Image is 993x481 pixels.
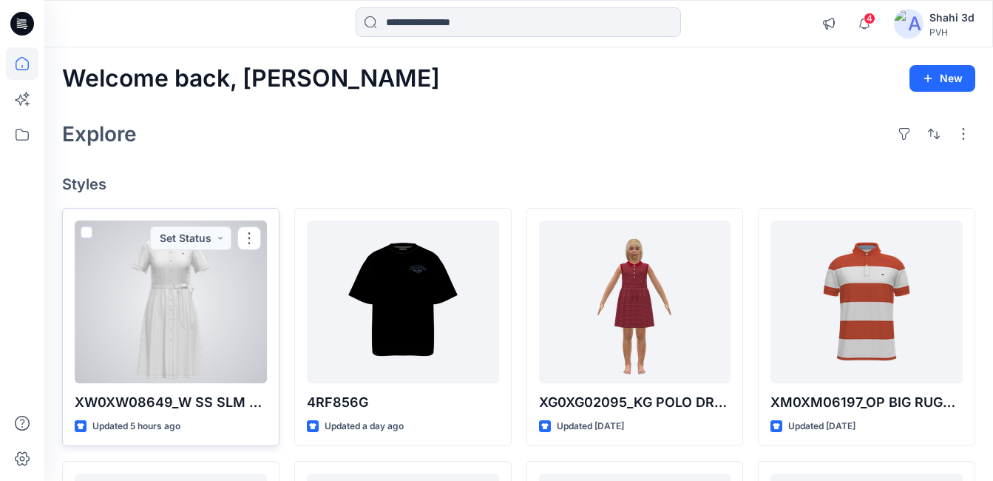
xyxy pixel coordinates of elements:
a: XW0XW08649_W SS SLM COLLR MIDI POLO DRS [75,221,267,383]
span: 4 [864,13,875,24]
p: Updated [DATE] [788,419,855,434]
p: XW0XW08649_W SS SLM COLLR MIDI POLO DRS [75,392,267,413]
p: Updated 5 hours ago [92,419,180,434]
a: 4RF856G [307,221,499,383]
p: Updated a day ago [325,419,404,434]
a: XM0XM06197_OP BIG RUGBY SS POLO RF_PROTO_V01 [770,221,963,383]
img: avatar [894,9,923,38]
h4: Styles [62,175,975,193]
div: Shahi 3d [929,9,975,27]
a: XG0XG02095_KG POLO DRESS SLVLS-MULTI_PROTO_V01 [539,221,731,383]
p: 4RF856G [307,392,499,413]
p: Updated [DATE] [557,419,624,434]
p: XG0XG02095_KG POLO DRESS SLVLS-MULTI_PROTO_V01 [539,392,731,413]
div: PVH [929,27,975,38]
button: New [909,65,975,92]
p: XM0XM06197_OP BIG RUGBY SS POLO RF_PROTO_V01 [770,392,963,413]
h2: Explore [62,122,137,146]
h2: Welcome back, [PERSON_NAME] [62,65,440,92]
